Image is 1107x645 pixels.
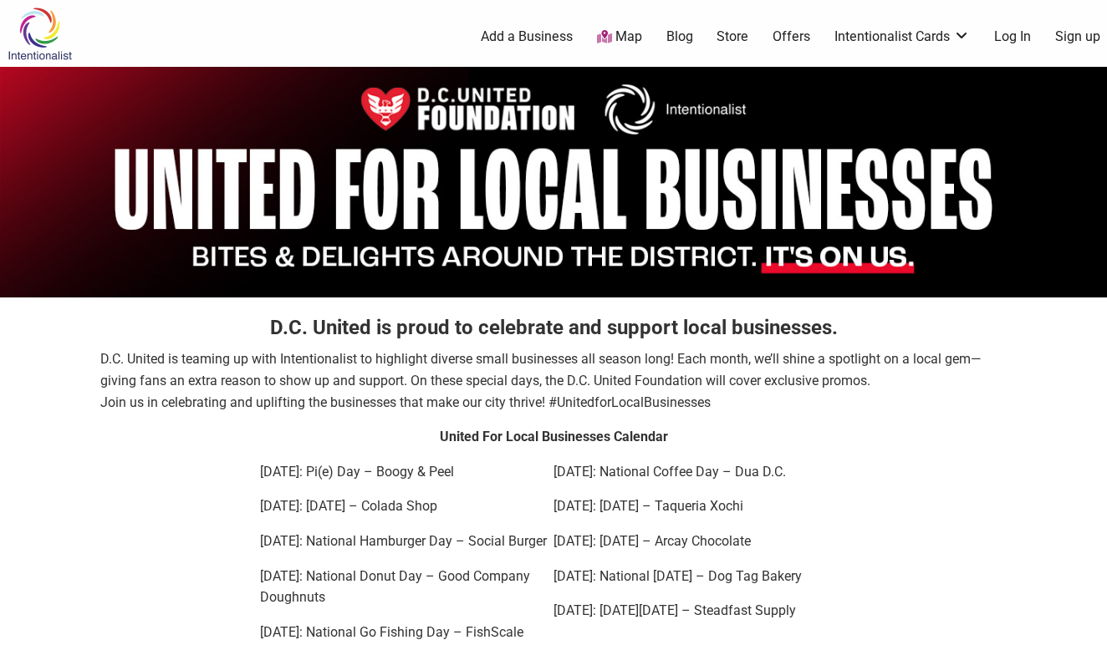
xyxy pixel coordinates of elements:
a: Intentionalist Cards [834,28,970,46]
strong: United For Local Businesses Calendar [440,429,668,444]
p: [DATE]: [DATE] – Taqueria Xochi [553,495,847,517]
strong: D.C. United is proud to celebrate and support local businesses. [270,316,838,339]
p: [DATE]: [DATE] – Colada Shop [260,495,553,517]
p: [DATE]: Pi(e) Day – Boogy & Peel [260,461,553,483]
p: [DATE]: National Donut Day – Good Company Doughnuts [260,566,553,608]
a: Blog [666,28,693,46]
a: Store [717,28,748,46]
p: [DATE]: National Coffee Day – Dua D.C. [553,461,847,483]
p: [DATE]: [DATE] – Arcay Chocolate [553,531,847,552]
p: [DATE]: National [DATE] – Dog Tag Bakery [553,566,847,587]
a: Map [597,28,642,47]
p: D.C. United is teaming up with Intentionalist to highlight diverse small businesses all season lo... [100,348,1007,413]
a: Log In [994,28,1031,46]
a: Sign up [1055,28,1100,46]
p: [DATE]: [DATE][DATE] – Steadfast Supply [553,600,847,622]
p: [DATE]: National Hamburger Day – Social Burger [260,531,553,552]
a: Add a Business [481,28,573,46]
a: Offers [773,28,810,46]
p: [DATE]: National Go Fishing Day – FishScale [260,622,553,643]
